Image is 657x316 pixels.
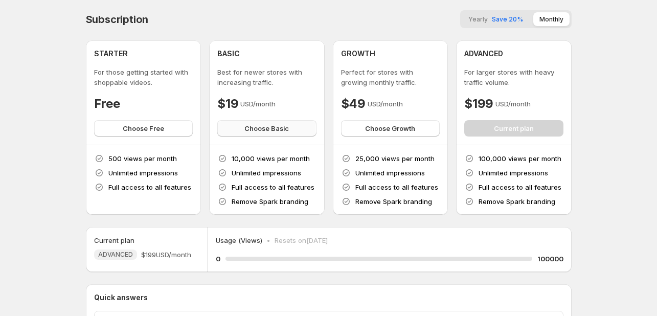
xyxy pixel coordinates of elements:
[86,13,149,26] h4: Subscription
[217,67,316,87] p: Best for newer stores with increasing traffic.
[216,235,262,245] p: Usage (Views)
[341,120,440,137] button: Choose Growth
[495,99,531,109] p: USD/month
[108,153,177,164] p: 500 views per month
[240,99,276,109] p: USD/month
[217,49,240,59] h4: BASIC
[94,235,134,245] h5: Current plan
[94,67,193,87] p: For those getting started with shoppable videos.
[217,96,238,112] h4: $19
[275,235,328,245] p: Resets on [DATE]
[479,182,561,192] p: Full access to all features
[355,168,425,178] p: Unlimited impressions
[464,49,503,59] h4: ADVANCED
[479,196,555,207] p: Remove Spark branding
[492,15,523,23] span: Save 20%
[108,168,178,178] p: Unlimited impressions
[232,196,308,207] p: Remove Spark branding
[341,67,440,87] p: Perfect for stores with growing monthly traffic.
[355,182,438,192] p: Full access to all features
[355,153,435,164] p: 25,000 views per month
[98,251,133,259] span: ADVANCED
[479,153,561,164] p: 100,000 views per month
[244,123,289,133] span: Choose Basic
[464,67,563,87] p: For larger stores with heavy traffic volume.
[232,153,310,164] p: 10,000 views per month
[141,250,191,260] span: $199 USD/month
[355,196,432,207] p: Remove Spark branding
[94,96,120,112] h4: Free
[341,49,375,59] h4: GROWTH
[108,182,191,192] p: Full access to all features
[537,254,563,264] h5: 100000
[462,12,529,26] button: YearlySave 20%
[232,168,301,178] p: Unlimited impressions
[479,168,548,178] p: Unlimited impressions
[217,120,316,137] button: Choose Basic
[94,120,193,137] button: Choose Free
[341,96,366,112] h4: $49
[533,12,570,26] button: Monthly
[232,182,314,192] p: Full access to all features
[216,254,220,264] h5: 0
[464,96,493,112] h4: $199
[368,99,403,109] p: USD/month
[123,123,164,133] span: Choose Free
[94,49,128,59] h4: STARTER
[266,235,270,245] p: •
[365,123,415,133] span: Choose Growth
[94,292,563,303] p: Quick answers
[468,15,488,23] span: Yearly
